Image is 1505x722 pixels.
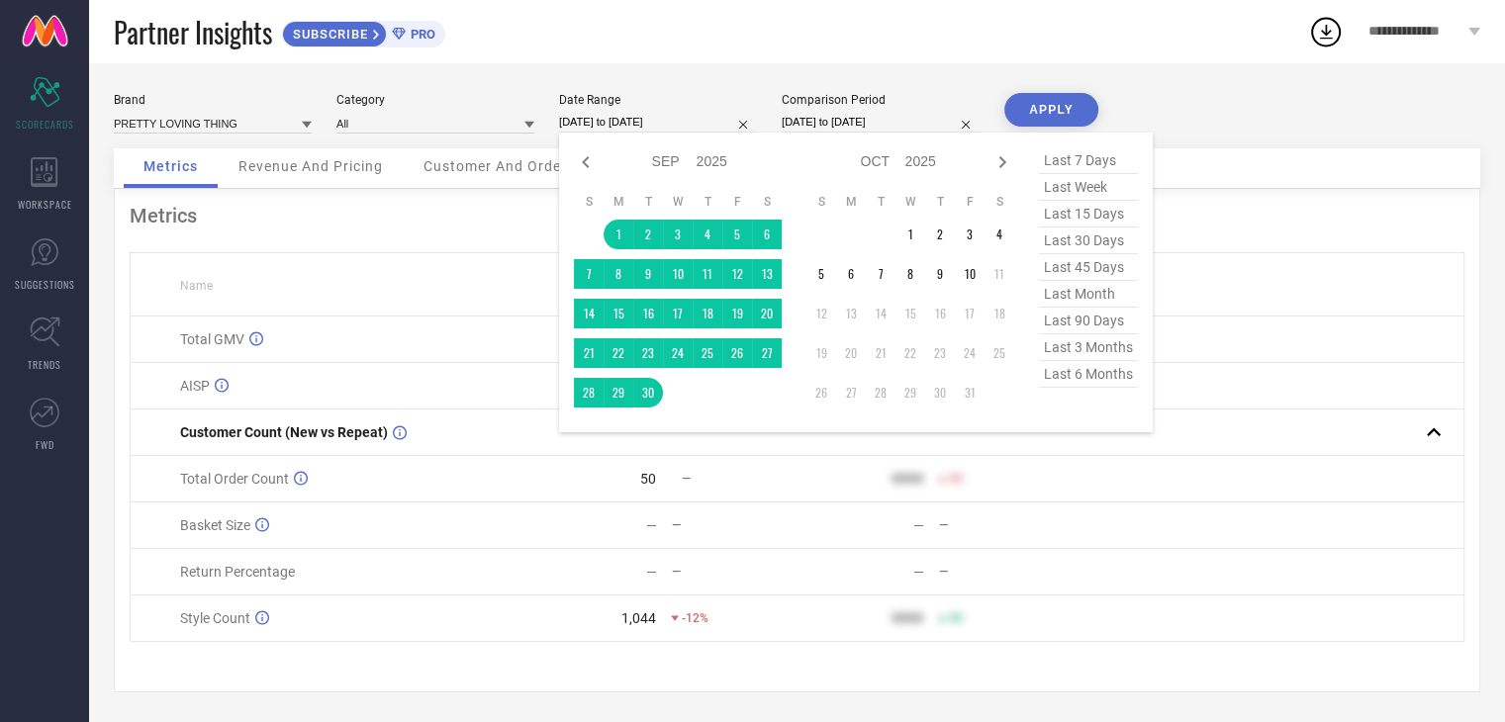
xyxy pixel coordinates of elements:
th: Friday [955,194,985,210]
td: Sat Oct 25 2025 [985,338,1014,368]
div: Next month [990,150,1014,174]
td: Fri Oct 10 2025 [955,259,985,289]
th: Wednesday [663,194,693,210]
span: SUBSCRIBE [283,27,373,42]
button: APPLY [1004,93,1098,127]
td: Tue Oct 28 2025 [866,378,895,407]
td: Mon Sep 01 2025 [604,220,633,249]
div: Brand [114,93,312,107]
td: Sat Sep 20 2025 [752,299,782,328]
span: last 3 months [1039,334,1138,361]
a: SUBSCRIBEPRO [282,16,445,47]
span: Customer And Orders [423,158,575,174]
td: Sat Sep 13 2025 [752,259,782,289]
td: Sun Sep 14 2025 [574,299,604,328]
td: Sun Oct 05 2025 [806,259,836,289]
td: Mon Oct 20 2025 [836,338,866,368]
th: Friday [722,194,752,210]
div: 9999 [892,471,923,487]
span: last 90 days [1039,308,1138,334]
td: Wed Oct 08 2025 [895,259,925,289]
div: Previous month [574,150,598,174]
td: Tue Oct 07 2025 [866,259,895,289]
th: Monday [604,194,633,210]
div: — [913,517,924,533]
td: Thu Sep 04 2025 [693,220,722,249]
td: Fri Oct 17 2025 [955,299,985,328]
td: Mon Oct 27 2025 [836,378,866,407]
div: 9999 [892,610,923,626]
div: Date Range [559,93,757,107]
span: last month [1039,281,1138,308]
td: Fri Sep 05 2025 [722,220,752,249]
td: Thu Oct 16 2025 [925,299,955,328]
th: Saturday [752,194,782,210]
span: AISP [180,378,210,394]
span: SUGGESTIONS [15,277,75,292]
td: Sat Oct 18 2025 [985,299,1014,328]
td: Tue Sep 16 2025 [633,299,663,328]
span: Total Order Count [180,471,289,487]
td: Sun Sep 28 2025 [574,378,604,407]
input: Select comparison period [782,112,980,133]
td: Wed Sep 10 2025 [663,259,693,289]
div: Metrics [130,204,1464,227]
td: Tue Sep 02 2025 [633,220,663,249]
td: Wed Oct 22 2025 [895,338,925,368]
td: Thu Sep 25 2025 [693,338,722,368]
td: Tue Sep 23 2025 [633,338,663,368]
td: Mon Oct 06 2025 [836,259,866,289]
span: 50 [949,472,963,486]
div: — [646,564,657,580]
span: last 6 months [1039,361,1138,388]
div: 1,044 [621,610,656,626]
span: Name [180,279,213,293]
td: Wed Sep 17 2025 [663,299,693,328]
span: — [682,472,691,486]
td: Mon Sep 22 2025 [604,338,633,368]
td: Thu Sep 11 2025 [693,259,722,289]
th: Monday [836,194,866,210]
span: TRENDS [28,357,61,372]
td: Wed Sep 24 2025 [663,338,693,368]
div: Open download list [1308,14,1344,49]
th: Tuesday [633,194,663,210]
td: Sat Sep 06 2025 [752,220,782,249]
span: FWD [36,437,54,452]
td: Thu Sep 18 2025 [693,299,722,328]
th: Sunday [806,194,836,210]
td: Tue Oct 21 2025 [866,338,895,368]
td: Mon Oct 13 2025 [836,299,866,328]
td: Sun Oct 26 2025 [806,378,836,407]
td: Mon Sep 08 2025 [604,259,633,289]
span: Total GMV [180,331,244,347]
td: Wed Oct 29 2025 [895,378,925,407]
div: — [672,518,796,532]
td: Thu Oct 23 2025 [925,338,955,368]
div: — [672,565,796,579]
span: Customer Count (New vs Repeat) [180,424,388,440]
th: Thursday [693,194,722,210]
th: Sunday [574,194,604,210]
td: Sun Oct 19 2025 [806,338,836,368]
span: Partner Insights [114,12,272,52]
input: Select date range [559,112,757,133]
th: Saturday [985,194,1014,210]
span: 50 [949,611,963,625]
td: Tue Sep 30 2025 [633,378,663,407]
td: Sun Sep 07 2025 [574,259,604,289]
td: Tue Sep 09 2025 [633,259,663,289]
td: Thu Oct 02 2025 [925,220,955,249]
th: Thursday [925,194,955,210]
td: Sat Sep 27 2025 [752,338,782,368]
span: Basket Size [180,517,250,533]
td: Sun Sep 21 2025 [574,338,604,368]
div: — [939,565,1063,579]
span: -12% [682,611,708,625]
td: Sun Oct 12 2025 [806,299,836,328]
span: Return Percentage [180,564,295,580]
td: Tue Oct 14 2025 [866,299,895,328]
div: — [939,518,1063,532]
span: last 15 days [1039,201,1138,227]
td: Fri Sep 19 2025 [722,299,752,328]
